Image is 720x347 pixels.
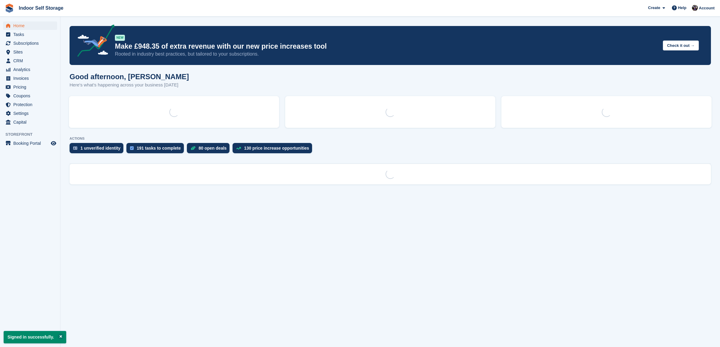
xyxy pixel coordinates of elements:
a: menu [3,83,57,91]
a: 1 unverified identity [70,143,126,156]
img: verify_identity-adf6edd0f0f0b5bbfe63781bf79b02c33cf7c696d77639b501bdc392416b5a36.svg [73,146,77,150]
div: NEW [115,35,125,41]
img: price-adjustments-announcement-icon-8257ccfd72463d97f412b2fc003d46551f7dbcb40ab6d574587a9cd5c0d94... [72,24,115,59]
img: deal-1b604bf984904fb50ccaf53a9ad4b4a5d6e5aea283cecdc64d6e3604feb123c2.svg [191,146,196,150]
div: 1 unverified identity [80,146,120,151]
button: Check it out → [663,41,699,50]
img: Sandra Pomeroy [692,5,698,11]
span: Help [678,5,686,11]
span: Booking Portal [13,139,50,148]
p: Here's what's happening across your business [DATE] [70,82,189,89]
a: 80 open deals [187,143,233,156]
img: price_increase_opportunities-93ffe204e8149a01c8c9dc8f82e8f89637d9d84a8eef4429ea346261dce0b2c0.svg [236,147,241,150]
a: menu [3,21,57,30]
p: Make £948.35 of extra revenue with our new price increases tool [115,42,658,51]
a: menu [3,30,57,39]
a: menu [3,100,57,109]
a: menu [3,109,57,118]
span: Protection [13,100,50,109]
div: 80 open deals [199,146,227,151]
span: Subscriptions [13,39,50,47]
a: menu [3,74,57,83]
span: Account [699,5,715,11]
span: Create [648,5,660,11]
a: menu [3,118,57,126]
span: CRM [13,57,50,65]
span: Invoices [13,74,50,83]
img: task-75834270c22a3079a89374b754ae025e5fb1db73e45f91037f5363f120a921f8.svg [130,146,134,150]
a: 191 tasks to complete [126,143,187,156]
span: Sites [13,48,50,56]
a: Indoor Self Storage [16,3,66,13]
h1: Good afternoon, [PERSON_NAME] [70,73,189,81]
span: Tasks [13,30,50,39]
a: menu [3,57,57,65]
span: Pricing [13,83,50,91]
div: 130 price increase opportunities [244,146,309,151]
span: Capital [13,118,50,126]
img: stora-icon-8386f47178a22dfd0bd8f6a31ec36ba5ce8667c1dd55bd0f319d3a0aa187defe.svg [5,4,14,13]
p: Signed in successfully. [4,331,66,343]
span: Home [13,21,50,30]
span: Coupons [13,92,50,100]
a: menu [3,139,57,148]
a: 130 price increase opportunities [233,143,315,156]
a: menu [3,92,57,100]
span: Settings [13,109,50,118]
a: menu [3,39,57,47]
span: Analytics [13,65,50,74]
span: Storefront [5,131,60,138]
p: Rooted in industry best practices, but tailored to your subscriptions. [115,51,658,57]
p: ACTIONS [70,137,711,141]
a: menu [3,48,57,56]
div: 191 tasks to complete [137,146,181,151]
a: Preview store [50,140,57,147]
a: menu [3,65,57,74]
